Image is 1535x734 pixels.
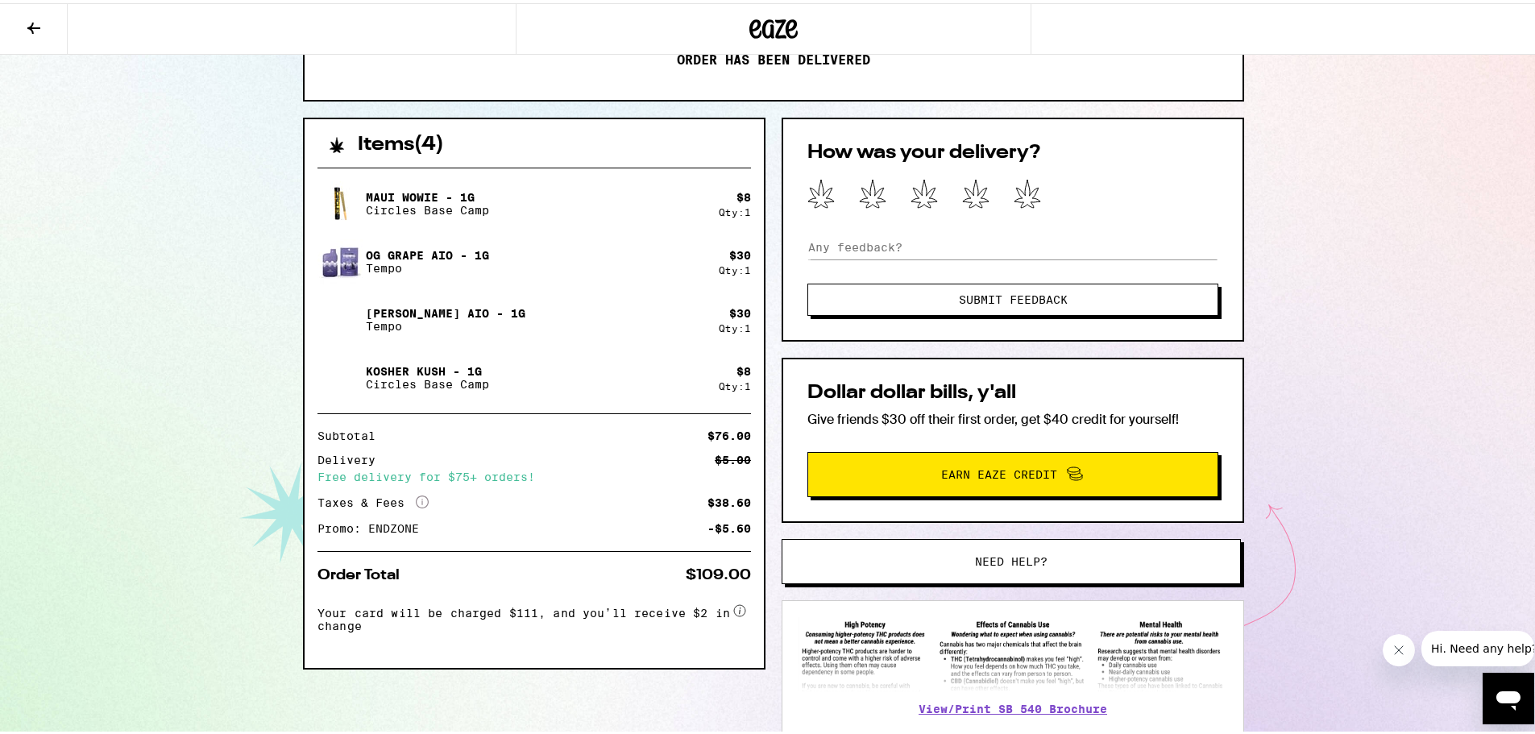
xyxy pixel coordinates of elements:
div: -$5.60 [707,520,751,531]
div: $109.00 [686,565,751,579]
img: OG Grape AIO - 1g [317,236,363,281]
div: Qty: 1 [719,262,751,272]
span: Your card will be charged $111, and you’ll receive $2 in change [317,598,730,629]
img: Yuzu Haze AIO - 1g [317,294,363,339]
p: Tempo [366,259,489,272]
input: Any feedback? [807,232,1218,256]
p: Maui Wowie - 1g [366,188,489,201]
p: Circles Base Camp [366,375,489,388]
div: $76.00 [707,427,751,438]
div: $ 30 [729,304,751,317]
a: View/Print SB 540 Brochure [919,699,1107,712]
p: Tempo [366,317,525,330]
div: Delivery [317,451,387,462]
h2: Items ( 4 ) [358,132,444,151]
div: $ 8 [736,362,751,375]
span: Earn Eaze Credit [941,466,1057,477]
div: Qty: 1 [719,320,751,330]
div: Order Total [317,565,411,579]
img: Kosher Kush - 1g [317,352,363,397]
iframe: Message from company [1421,628,1534,663]
button: Need help? [782,536,1241,581]
p: Circles Base Camp [366,201,489,214]
p: [PERSON_NAME] AIO - 1g [366,304,525,317]
p: Give friends $30 off their first order, get $40 credit for yourself! [807,408,1218,425]
div: Subtotal [317,427,387,438]
h2: How was your delivery? [807,140,1218,160]
span: Hi. Need any help? [10,11,116,24]
div: Taxes & Fees [317,492,429,507]
button: Earn Eaze Credit [807,449,1218,494]
div: $ 30 [729,246,751,259]
div: Free delivery for $75+ orders! [317,468,751,479]
p: Kosher Kush - 1g [366,362,489,375]
div: Promo: ENDZONE [317,520,430,531]
span: Submit Feedback [959,291,1068,302]
iframe: Button to launch messaging window [1483,670,1534,721]
iframe: Close message [1383,631,1415,663]
h2: Dollar dollar bills, y'all [807,380,1218,400]
div: Qty: 1 [719,378,751,388]
div: $38.60 [707,494,751,505]
div: Qty: 1 [719,204,751,214]
span: Need help? [975,553,1048,564]
p: Order has been delivered [677,49,870,65]
img: SB 540 Brochure preview [799,614,1227,689]
p: OG Grape AIO - 1g [366,246,489,259]
div: $5.00 [715,451,751,462]
button: Submit Feedback [807,280,1218,313]
img: Maui Wowie - 1g [317,178,363,223]
div: $ 8 [736,188,751,201]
